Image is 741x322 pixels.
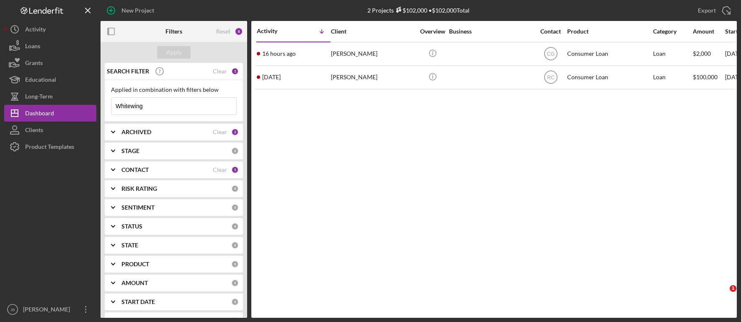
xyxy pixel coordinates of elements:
b: Filters [165,28,182,35]
div: Contact [535,28,566,35]
div: 0 [231,298,239,306]
div: Applied in combination with filters below [111,86,237,93]
div: Product Templates [25,138,74,157]
div: Consumer Loan [567,43,651,65]
div: [PERSON_NAME] [331,43,415,65]
div: [PERSON_NAME] [21,301,75,320]
div: 0 [231,147,239,155]
div: $100,000 [693,66,724,88]
div: Consumer Loan [567,66,651,88]
b: CONTACT [121,166,149,173]
span: 1 [730,285,736,292]
b: STATUS [121,223,142,230]
div: 0 [231,241,239,249]
time: 2025-09-17 19:52 [262,74,281,80]
button: JB[PERSON_NAME] [4,301,96,318]
div: New Project [121,2,154,19]
div: Product [567,28,651,35]
b: ARCHIVED [121,129,151,135]
text: JB [10,307,15,312]
div: Business [449,28,533,35]
div: Clear [213,129,227,135]
iframe: Intercom live chat [713,285,733,305]
div: Activity [257,28,294,34]
b: START DATE [121,299,155,305]
b: STAGE [121,148,139,154]
div: 0 [231,223,239,230]
button: New Project [101,2,163,19]
div: Loan [653,43,692,65]
div: Long-Term [25,88,53,107]
div: Educational [25,71,56,90]
div: Clear [213,166,227,173]
b: SEARCH FILTER [107,68,149,75]
div: Dashboard [25,105,54,124]
button: Educational [4,71,96,88]
div: Clear [213,68,227,75]
div: Clients [25,122,43,140]
button: Dashboard [4,105,96,122]
div: $102,000 [394,7,427,14]
b: STATE [121,242,138,249]
button: Loans [4,38,96,55]
button: Activity [4,21,96,38]
div: 1 [231,68,239,75]
button: Apply [157,46,191,59]
div: Loans [25,38,40,57]
div: Export [698,2,716,19]
div: 8 [235,27,243,36]
div: Apply [166,46,182,59]
button: Grants [4,55,96,71]
text: RC [547,75,555,80]
time: 2025-10-01 20:51 [262,50,296,57]
text: CG [547,51,555,57]
b: RISK RATING [121,185,157,192]
div: 0 [231,279,239,287]
div: 0 [231,185,239,192]
div: 0 [231,204,239,211]
div: Loan [653,66,692,88]
button: Product Templates [4,138,96,155]
b: SENTIMENT [121,204,155,211]
div: 0 [231,260,239,268]
div: Category [653,28,692,35]
div: 5 [231,166,239,174]
div: 2 [231,128,239,136]
div: 2 Projects • $102,000 Total [367,7,470,14]
span: $2,000 [693,50,711,57]
b: PRODUCT [121,261,149,267]
div: Overview [417,28,448,35]
b: AMOUNT [121,280,148,286]
div: Amount [693,28,724,35]
div: Reset [216,28,230,35]
div: Grants [25,55,43,73]
div: Activity [25,21,46,40]
div: Client [331,28,415,35]
button: Export [689,2,737,19]
div: [PERSON_NAME] [331,66,415,88]
button: Long-Term [4,88,96,105]
button: Clients [4,122,96,138]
